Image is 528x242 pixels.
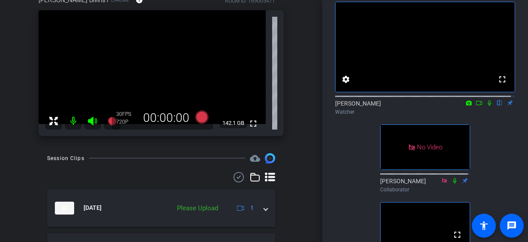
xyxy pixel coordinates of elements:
div: Collaborator [380,186,470,194]
mat-icon: cloud_upload [250,153,260,163]
mat-icon: flip [495,99,505,106]
span: No Video [417,143,442,151]
img: thumb-nail [55,202,74,215]
mat-icon: accessibility [479,221,489,231]
mat-icon: fullscreen [452,230,462,240]
span: FPS [122,111,131,117]
div: [PERSON_NAME] [380,177,470,194]
div: 00:00:00 [138,111,195,125]
span: [DATE] [84,203,102,212]
div: [PERSON_NAME] [335,99,515,116]
div: 30 [116,111,138,118]
div: Watcher [335,108,515,116]
div: 720P [116,118,138,125]
span: 142.1 GB [219,118,247,128]
mat-expansion-panel-header: thumb-nail[DATE]Please Upload1 [47,189,275,227]
mat-icon: message [507,221,517,231]
div: Session Clips [47,154,84,163]
div: Please Upload [173,203,222,213]
span: 1 [250,203,254,212]
span: Destinations for your clips [250,153,260,163]
mat-icon: fullscreen [248,118,258,129]
img: Session clips [265,153,275,163]
mat-icon: fullscreen [497,74,507,85]
mat-icon: settings [341,74,351,85]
